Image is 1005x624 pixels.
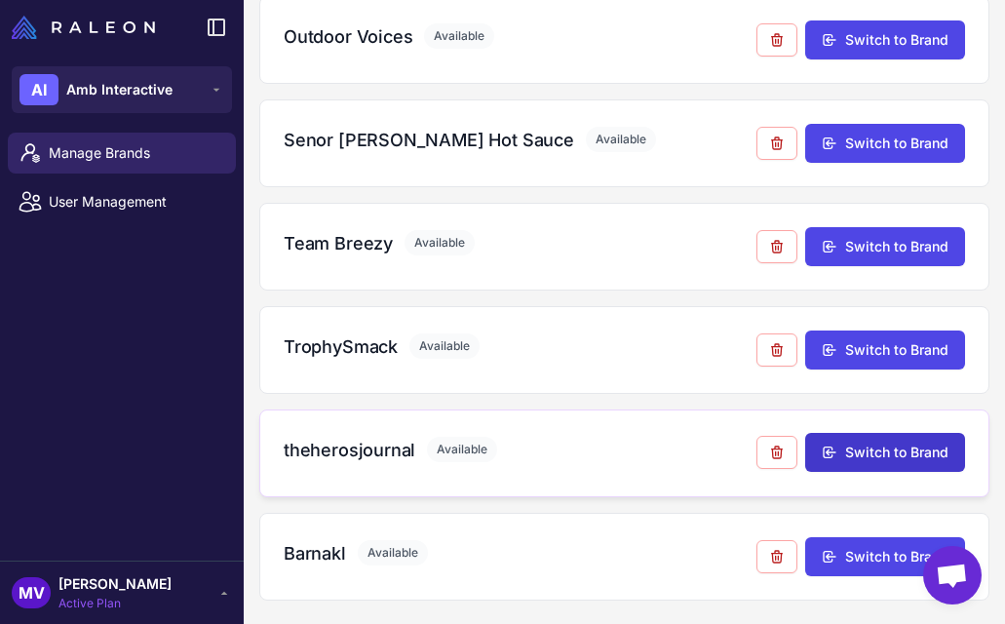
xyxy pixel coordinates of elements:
span: Active Plan [58,595,172,612]
span: Available [409,333,480,359]
img: Raleon Logo [12,16,155,39]
span: Available [427,437,497,462]
button: Switch to Brand [805,227,965,266]
button: Switch to Brand [805,20,965,59]
button: Switch to Brand [805,537,965,576]
button: Remove from agency [756,23,797,57]
button: Remove from agency [756,230,797,263]
button: Switch to Brand [805,124,965,163]
h3: Team Breezy [284,230,393,256]
h3: Barnakl [284,540,346,566]
span: [PERSON_NAME] [58,573,172,595]
button: Remove from agency [756,127,797,160]
h3: TrophySmack [284,333,398,360]
span: Available [424,23,494,49]
button: Remove from agency [756,436,797,469]
div: Open chat [923,546,982,604]
span: Amb Interactive [66,79,173,100]
span: Available [405,230,475,255]
h3: Outdoor Voices [284,23,412,50]
button: Remove from agency [756,540,797,573]
button: Switch to Brand [805,433,965,472]
span: Manage Brands [49,142,220,164]
div: AI [19,74,58,105]
span: User Management [49,191,220,213]
a: Manage Brands [8,133,236,174]
button: AIAmb Interactive [12,66,232,113]
h3: theherosjournal [284,437,415,463]
a: User Management [8,181,236,222]
button: Switch to Brand [805,331,965,370]
div: MV [12,577,51,608]
button: Remove from agency [756,333,797,367]
a: Raleon Logo [12,16,163,39]
span: Available [358,540,428,565]
h3: Senor [PERSON_NAME] Hot Sauce [284,127,574,153]
span: Available [586,127,656,152]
